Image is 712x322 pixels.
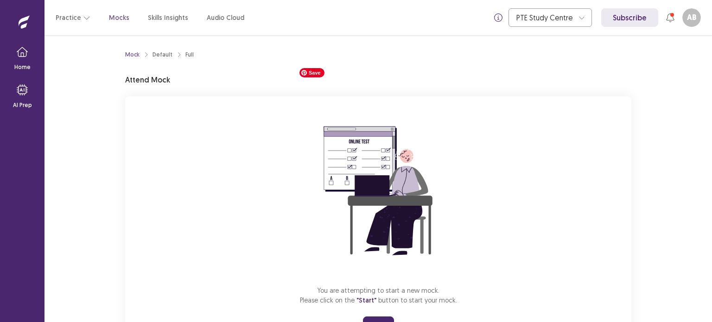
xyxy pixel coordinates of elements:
[109,13,129,23] a: Mocks
[125,51,194,59] nav: breadcrumb
[299,68,324,77] span: Save
[185,51,194,59] div: Full
[295,107,462,274] img: attend-mock
[125,74,170,85] p: Attend Mock
[148,13,188,23] a: Skills Insights
[300,285,457,305] p: You are attempting to start a new mock. Please click on the button to start your mock.
[56,9,90,26] button: Practice
[490,9,507,26] button: info
[356,296,376,304] span: "Start"
[601,8,658,27] a: Subscribe
[207,13,244,23] a: Audio Cloud
[14,63,31,71] p: Home
[125,51,140,59] a: Mock
[13,101,32,109] p: AI Prep
[153,51,172,59] div: Default
[682,8,701,27] button: AB
[516,9,574,26] div: PTE Study Centre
